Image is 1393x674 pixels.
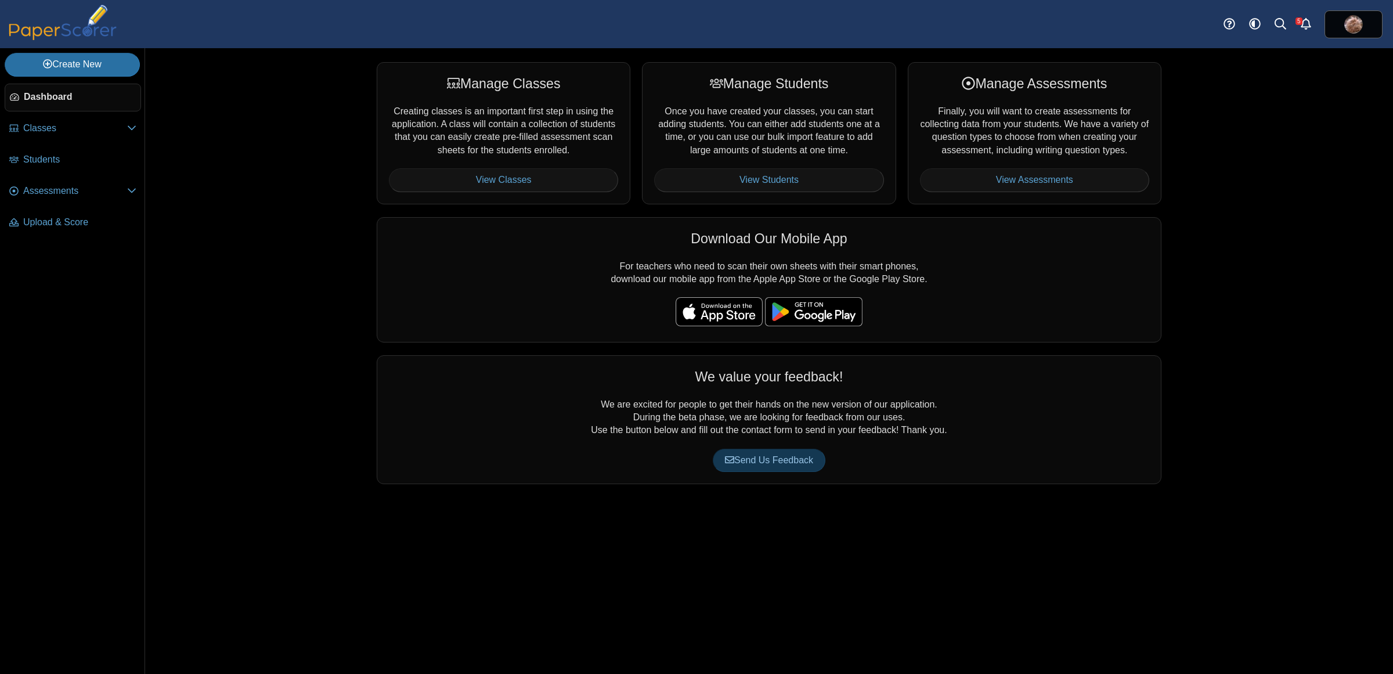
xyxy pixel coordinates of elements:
[5,32,121,42] a: PaperScorer
[23,185,127,197] span: Assessments
[642,62,896,204] div: Once you have created your classes, you can start adding students. You can either add students on...
[1293,12,1319,37] a: Alerts
[377,217,1161,343] div: For teachers who need to scan their own sheets with their smart phones, download our mobile app f...
[377,355,1161,484] div: We are excited for people to get their hands on the new version of our application. During the be...
[676,297,763,326] img: apple-store-badge.svg
[725,455,813,465] span: Send Us Feedback
[5,5,121,40] img: PaperScorer
[5,115,141,143] a: Classes
[389,168,618,192] a: View Classes
[654,74,883,93] div: Manage Students
[920,168,1149,192] a: View Assessments
[389,229,1149,248] div: Download Our Mobile App
[1325,10,1383,38] a: ps.7gEweUQfp4xW3wTN
[389,74,618,93] div: Manage Classes
[389,367,1149,386] div: We value your feedback!
[920,74,1149,93] div: Manage Assessments
[5,84,141,111] a: Dashboard
[1344,15,1363,34] img: ps.7gEweUQfp4xW3wTN
[765,297,862,326] img: google-play-badge.png
[713,449,825,472] a: Send Us Feedback
[5,53,140,76] a: Create New
[654,168,883,192] a: View Students
[23,153,136,166] span: Students
[377,62,630,204] div: Creating classes is an important first step in using the application. A class will contain a coll...
[908,62,1161,204] div: Finally, you will want to create assessments for collecting data from your students. We have a va...
[5,178,141,206] a: Assessments
[24,91,136,103] span: Dashboard
[5,146,141,174] a: Students
[23,122,127,135] span: Classes
[1344,15,1363,34] span: Jean-Paul Whittall
[5,209,141,237] a: Upload & Score
[23,216,136,229] span: Upload & Score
